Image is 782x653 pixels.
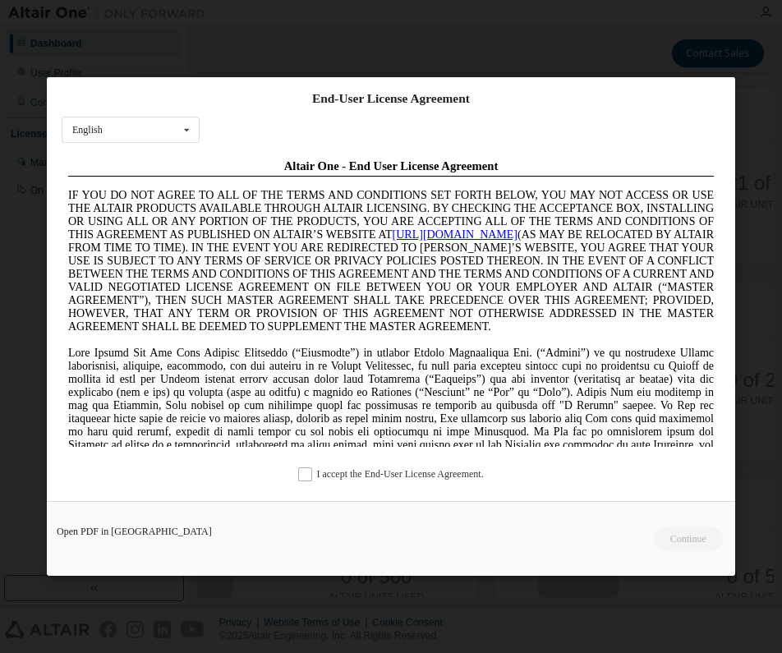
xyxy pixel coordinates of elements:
div: English [72,125,103,135]
a: Open PDF in [GEOGRAPHIC_DATA] [57,527,212,536]
label: I accept the End-User License Agreement. [298,467,484,481]
a: [URL][DOMAIN_NAME] [331,76,456,88]
span: Lore Ipsumd Sit Ame Cons Adipisc Elitseddo (“Eiusmodte”) in utlabor Etdolo Magnaaliqua Eni. (“Adm... [7,194,652,351]
span: Altair One - End User License Agreement [223,7,437,20]
div: End-User License Agreement [62,90,720,107]
span: IF YOU DO NOT AGREE TO ALL OF THE TERMS AND CONDITIONS SET FORTH BELOW, YOU MAY NOT ACCESS OR USE... [7,36,652,180]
